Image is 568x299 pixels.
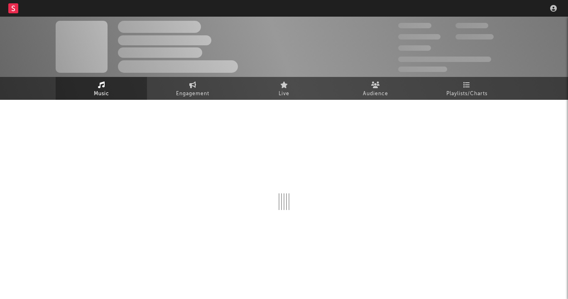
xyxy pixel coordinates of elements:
span: Live [279,89,289,99]
a: Engagement [147,77,238,100]
span: 50,000,000 [398,34,441,40]
span: Audience [363,89,388,99]
span: 100,000 [455,23,488,28]
a: Playlists/Charts [421,77,512,100]
span: 50,000,000 Monthly Listeners [398,57,491,62]
a: Audience [330,77,421,100]
span: Playlists/Charts [446,89,487,99]
span: 300,000 [398,23,431,28]
span: 100,000 [398,45,431,51]
a: Live [238,77,330,100]
span: Engagement [176,89,209,99]
span: Jump Score: 85.0 [398,67,447,72]
span: 1,000,000 [455,34,494,40]
span: Music [94,89,109,99]
a: Music [56,77,147,100]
